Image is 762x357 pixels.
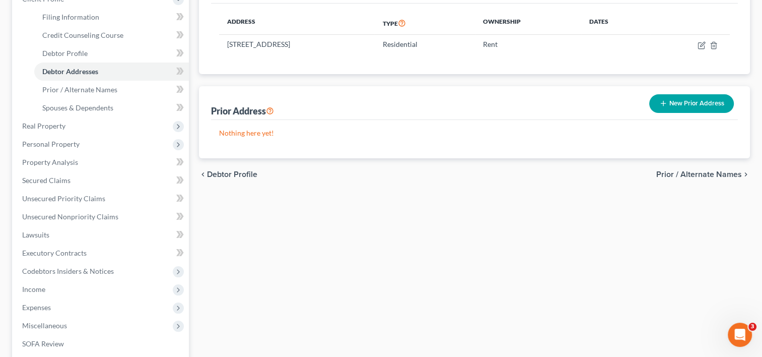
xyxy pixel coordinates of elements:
span: Unsecured Priority Claims [22,194,105,203]
span: Miscellaneous [22,321,67,330]
span: Property Analysis [22,158,78,166]
span: Prior / Alternate Names [42,85,117,94]
span: Filing Information [42,13,99,21]
td: [STREET_ADDRESS] [219,35,375,54]
span: SOFA Review [22,339,64,348]
span: Income [22,285,45,293]
i: chevron_right [742,170,750,178]
a: Prior / Alternate Names [34,81,189,99]
a: Unsecured Nonpriority Claims [14,208,189,226]
span: 3 [748,323,756,331]
button: Prior / Alternate Names chevron_right [656,170,750,178]
i: chevron_left [199,170,207,178]
span: Credit Counseling Course [42,31,123,39]
a: Debtor Profile [34,44,189,63]
td: Rent [475,35,581,54]
span: Unsecured Nonpriority Claims [22,212,118,221]
a: Lawsuits [14,226,189,244]
span: Debtor Profile [42,49,88,57]
a: Filing Information [34,8,189,26]
iframe: Intercom live chat [728,323,752,347]
span: Expenses [22,303,51,312]
span: Debtor Profile [207,170,257,178]
span: Debtor Addresses [42,67,98,76]
th: Type [375,12,475,35]
a: Spouses & Dependents [34,99,189,117]
a: Secured Claims [14,171,189,190]
span: Secured Claims [22,176,71,185]
p: Nothing here yet! [219,128,730,138]
span: Real Property [22,122,65,130]
button: chevron_left Debtor Profile [199,170,257,178]
span: Executory Contracts [22,249,87,257]
a: Property Analysis [14,153,189,171]
span: Codebtors Insiders & Notices [22,267,114,275]
a: Executory Contracts [14,244,189,262]
a: Credit Counseling Course [34,26,189,44]
div: Prior Address [211,105,274,117]
a: SOFA Review [14,335,189,353]
a: Unsecured Priority Claims [14,190,189,208]
th: Address [219,12,375,35]
span: Personal Property [22,140,80,148]
td: Residential [375,35,475,54]
button: New Prior Address [649,94,734,113]
span: Spouses & Dependents [42,103,113,112]
span: Prior / Alternate Names [656,170,742,178]
a: Debtor Addresses [34,63,189,81]
th: Ownership [475,12,581,35]
th: Dates [581,12,651,35]
span: Lawsuits [22,230,49,239]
